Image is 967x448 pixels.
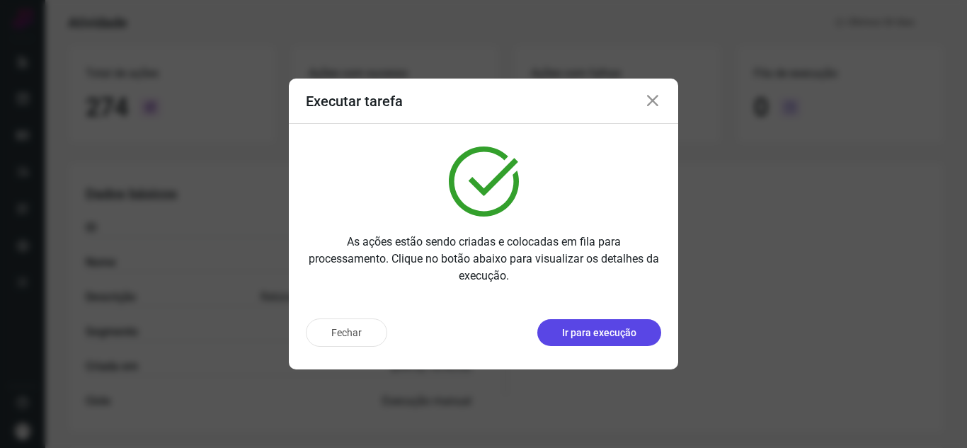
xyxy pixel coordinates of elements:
h3: Executar tarefa [306,93,403,110]
button: Fechar [306,318,387,347]
img: verified.svg [449,147,519,217]
button: Ir para execução [537,319,661,346]
p: As ações estão sendo criadas e colocadas em fila para processamento. Clique no botão abaixo para ... [306,234,661,285]
p: Ir para execução [562,326,636,340]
